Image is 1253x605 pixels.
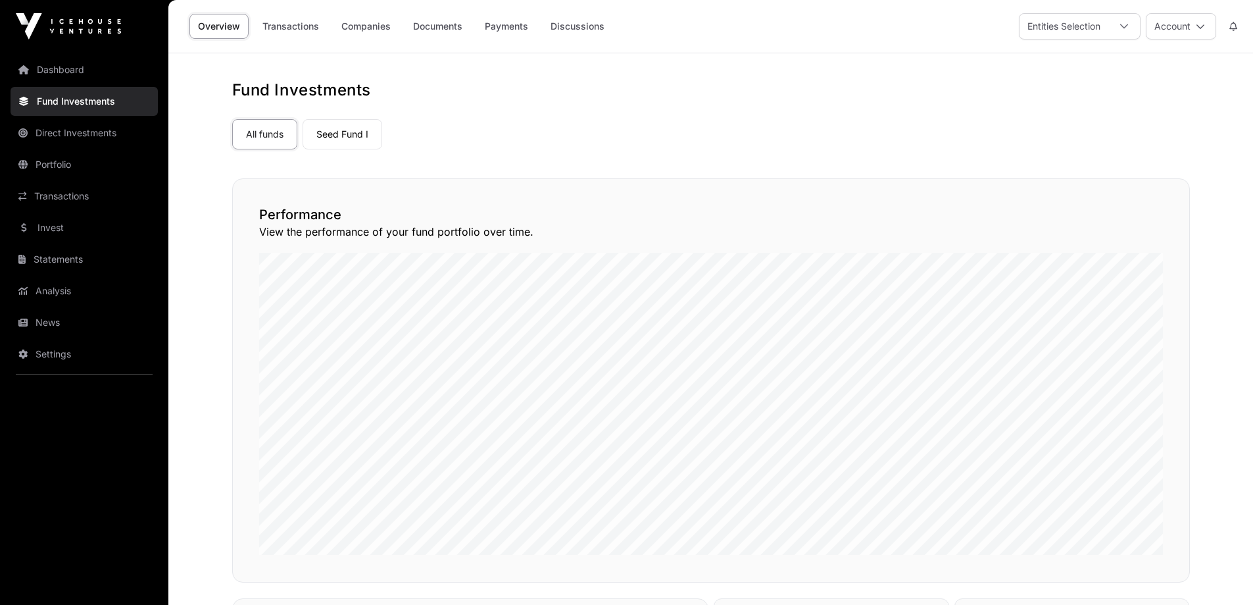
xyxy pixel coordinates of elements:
a: Analysis [11,276,158,305]
img: Icehouse Ventures Logo [16,13,121,39]
a: News [11,308,158,337]
a: Invest [11,213,158,242]
p: View the performance of your fund portfolio over time. [259,224,1163,240]
a: All funds [232,119,297,149]
div: Entities Selection [1020,14,1108,39]
a: Portfolio [11,150,158,179]
a: Companies [333,14,399,39]
a: Settings [11,340,158,369]
iframe: Chat Widget [1187,542,1253,605]
h1: Fund Investments [232,80,1190,101]
h2: Performance [259,205,1163,224]
a: Documents [405,14,471,39]
a: Discussions [542,14,613,39]
button: Account [1146,13,1216,39]
a: Dashboard [11,55,158,84]
a: Transactions [11,182,158,211]
a: Fund Investments [11,87,158,116]
a: Statements [11,245,158,274]
a: Seed Fund I [303,119,382,149]
a: Direct Investments [11,118,158,147]
a: Payments [476,14,537,39]
a: Overview [189,14,249,39]
a: Transactions [254,14,328,39]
